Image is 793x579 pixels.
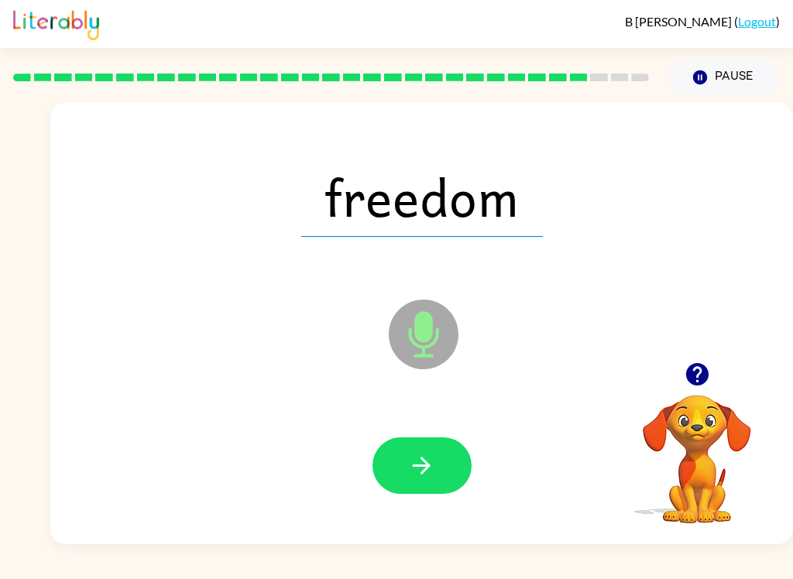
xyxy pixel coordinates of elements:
span: B [PERSON_NAME] [625,14,734,29]
img: Literably [13,6,99,40]
div: ( ) [625,14,780,29]
a: Logout [738,14,776,29]
video: Your browser must support playing .mp4 files to use Literably. Please try using another browser. [620,371,774,526]
button: Pause [668,60,780,95]
span: freedom [301,156,543,237]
